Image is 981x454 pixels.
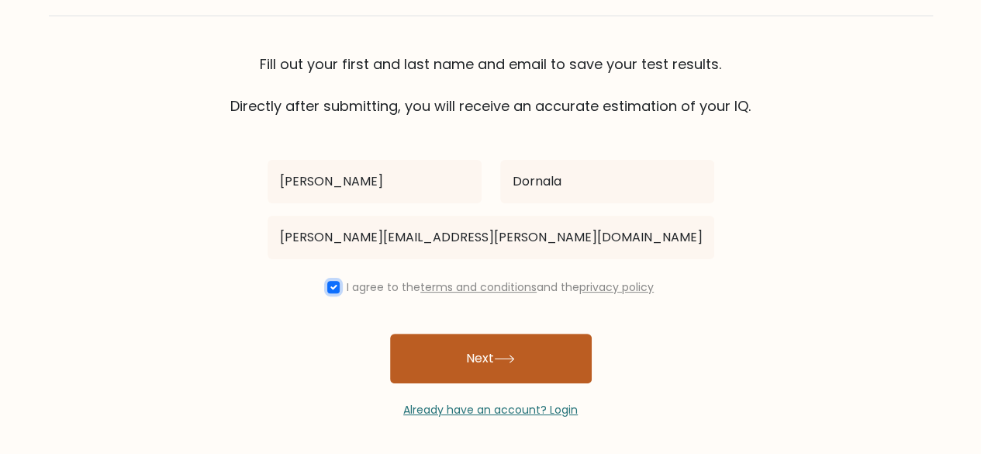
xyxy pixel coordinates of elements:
[403,402,578,418] a: Already have an account? Login
[49,54,933,116] div: Fill out your first and last name and email to save your test results. Directly after submitting,...
[347,279,654,295] label: I agree to the and the
[390,334,592,383] button: Next
[579,279,654,295] a: privacy policy
[420,279,537,295] a: terms and conditions
[268,216,714,259] input: Email
[500,160,714,203] input: Last name
[268,160,482,203] input: First name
